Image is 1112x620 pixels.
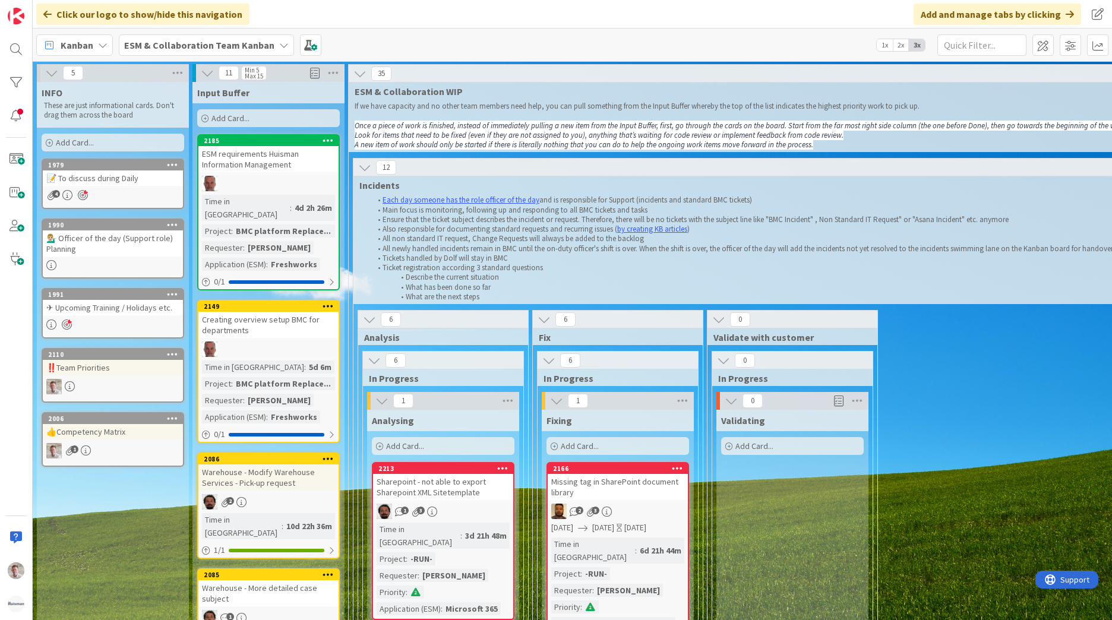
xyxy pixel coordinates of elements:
div: BMC platform Replace... [233,377,334,390]
div: Min 5 [245,67,259,73]
div: 2166 [553,464,688,473]
div: [PERSON_NAME] [419,569,488,582]
span: 1 [401,507,409,514]
span: 2x [893,39,909,51]
div: Project [202,377,231,390]
span: 0 [743,394,763,408]
div: -RUN- [582,567,610,580]
div: 2006👍Competency Matrix [43,413,183,439]
span: 6 [555,312,576,327]
span: 2 [576,507,583,514]
div: [DATE] [624,521,646,534]
span: : [243,394,245,407]
img: AC [377,504,392,519]
div: Project [377,552,406,565]
span: Add Card... [561,441,599,451]
span: 1 [568,394,588,408]
em: A new item of work should only be started if there is literally nothing that you can do to help t... [355,140,813,150]
div: AC [373,504,513,519]
span: 6 [381,312,401,327]
span: INFO [42,87,62,99]
div: Freshworks [268,410,320,423]
div: Project [551,567,580,580]
span: 3x [909,39,925,51]
span: 5 [63,66,83,80]
span: In Progress [718,372,858,384]
span: : [243,241,245,254]
div: Priority [377,586,406,599]
div: HB [198,176,339,191]
div: Sharepoint - not able to export Sharepoint XML Sitetemplate [373,474,513,500]
span: : [635,544,637,557]
span: Fixing [546,415,572,426]
div: Project [202,224,231,238]
span: 0 [730,312,750,327]
div: 📝 To discuss during Daily [43,170,183,186]
div: 1979📝 To discuss during Daily [43,160,183,186]
div: 0/1 [198,274,339,289]
div: DM [548,504,688,519]
span: 1 [71,445,78,453]
div: Time in [GEOGRAPHIC_DATA] [202,513,282,539]
div: 2149 [204,302,339,311]
div: HB [198,341,339,357]
span: : [460,529,462,542]
span: 11 [219,66,239,80]
div: 5d 6m [306,360,334,374]
img: HB [202,341,217,357]
div: 1990 [48,221,183,229]
a: by creating KB articles [617,224,687,234]
div: 2085 [204,571,339,579]
div: 2110 [43,349,183,360]
div: 0/1 [198,427,339,442]
div: 2085Warehouse - More detailed case subject [198,570,339,606]
span: Fix [539,331,688,343]
span: Input Buffer [197,87,249,99]
div: 2086 [204,455,339,463]
span: 2 [226,497,234,505]
div: Click our logo to show/hide this navigation [36,4,249,25]
span: 0 [735,353,755,368]
div: Add and manage tabs by clicking [914,4,1081,25]
div: AC [198,494,339,510]
div: 2213 [378,464,513,473]
div: 2149 [198,301,339,312]
div: 2086Warehouse - Modify Warehouse Services - Pick-up request [198,454,339,491]
div: Application (ESM) [377,602,441,615]
div: 3d 21h 48m [462,529,510,542]
div: Time in [GEOGRAPHIC_DATA] [202,360,304,374]
p: These are just informational cards. Don't drag them across the board [44,101,182,121]
img: HB [202,176,217,191]
span: 6 [560,353,580,368]
div: Creating overview setup BMC for departments [198,312,339,338]
div: Time in [GEOGRAPHIC_DATA] [377,523,460,549]
div: 2185 [204,137,339,145]
span: Validating [721,415,765,426]
span: : [231,224,233,238]
div: Max 15 [245,73,263,79]
div: Priority [551,600,580,613]
div: Warehouse - More detailed case subject [198,580,339,606]
div: 1979 [43,160,183,170]
span: 35 [371,67,391,81]
span: : [406,586,407,599]
div: 2149Creating overview setup BMC for departments [198,301,339,338]
span: : [418,569,419,582]
span: 1 [393,394,413,408]
span: 12 [376,160,396,175]
div: 2085 [198,570,339,580]
div: Requester [202,394,243,407]
div: -RUN- [407,552,435,565]
span: [DATE] [592,521,614,534]
span: 3 [417,507,425,514]
span: Analysis [364,331,513,343]
span: 3 [592,507,599,514]
div: Freshworks [268,258,320,271]
span: : [441,602,443,615]
div: 2110‼️Team Priorities [43,349,183,375]
img: avatar [8,596,24,612]
div: Requester [377,569,418,582]
span: Add Card... [211,113,249,124]
div: 1990 [43,220,183,230]
div: 2006 [48,415,183,423]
